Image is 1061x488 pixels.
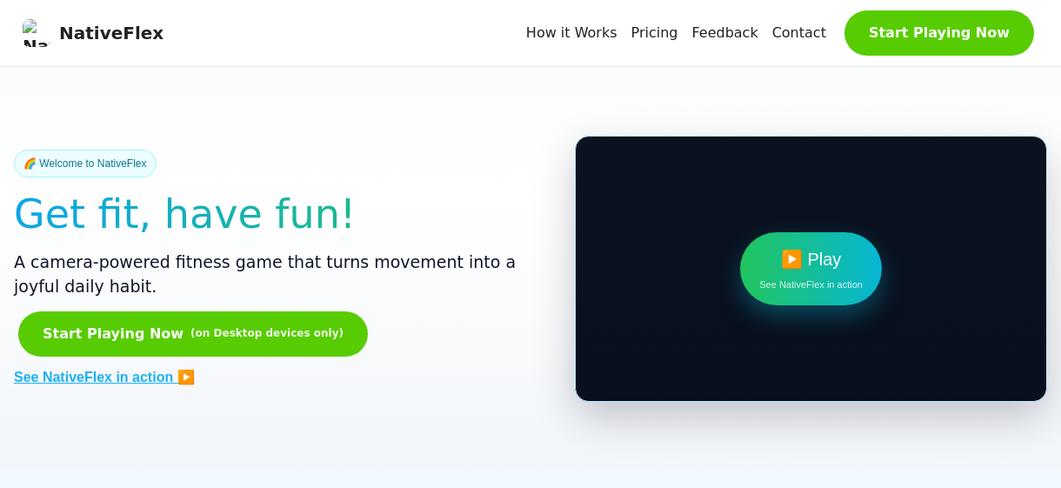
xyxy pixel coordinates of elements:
a: See NativeFlex in action ▶️ [14,367,195,388]
span: Start Playing Now [43,324,184,344]
a: How it Works [526,23,617,43]
span: (on Desktop devices only) [190,325,344,341]
img: NativeFlex logo [23,19,50,47]
button: ▶️ PlaySee NativeFlex in action [740,232,882,306]
a: Pricing [631,23,678,43]
button: Start Playing Now [844,10,1034,56]
div: 🌈 Welcome to NativeFlex [14,150,157,177]
button: Start Playing Now [18,311,368,357]
p: A camera-powered fitness game that turns movement into a joyful daily habit. [14,250,533,299]
a: Contact [772,23,826,43]
a: Feedback [691,23,757,43]
h1: Get fit, have fun! [14,184,533,244]
span: See NativeFlex in action [759,277,863,292]
div: Play video [576,137,1046,400]
span: NativeFlex [59,20,163,46]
